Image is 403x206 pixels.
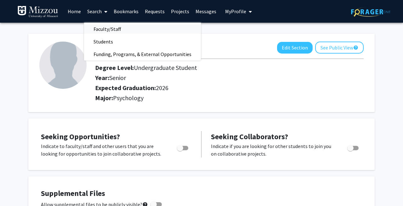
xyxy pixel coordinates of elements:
[84,24,201,34] a: Faculty/Staff
[84,37,201,46] a: Students
[5,178,27,201] iframe: Chat
[84,23,130,35] span: Faculty/Staff
[95,64,320,72] h2: Degree Level:
[156,84,168,92] span: 2026
[192,0,219,22] a: Messages
[111,0,142,22] a: Bookmarks
[211,142,335,157] p: Indicate if you are looking for other students to join you on collaborative projects.
[95,94,364,102] h2: Major:
[315,42,364,54] button: See Public View
[225,8,246,14] span: My Profile
[41,142,165,157] p: Indicate to faculty/staff and other users that you are looking for opportunities to join collabor...
[95,74,320,82] h2: Year:
[84,49,201,59] a: Funding, Programs, & External Opportunities
[351,7,390,17] img: ForagerOne Logo
[134,64,197,72] span: Undergraduate Student
[211,132,288,141] span: Seeking Collaborators?
[142,0,168,22] a: Requests
[84,35,122,48] span: Students
[84,48,201,60] span: Funding, Programs, & External Opportunities
[168,0,192,22] a: Projects
[41,132,120,141] span: Seeking Opportunities?
[109,74,126,82] span: Senior
[174,142,192,152] div: Toggle
[345,142,362,152] div: Toggle
[113,94,144,102] span: Psychology
[17,6,58,18] img: University of Missouri Logo
[41,189,362,198] h4: Supplemental Files
[39,42,87,89] img: Profile Picture
[95,84,320,92] h2: Expected Graduation:
[84,0,111,22] a: Search
[353,44,358,51] mat-icon: help
[277,42,313,54] button: Edit Section
[65,0,84,22] a: Home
